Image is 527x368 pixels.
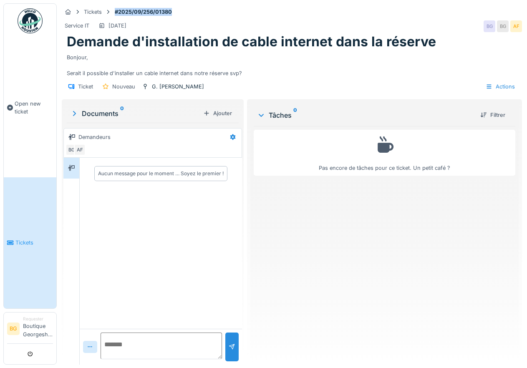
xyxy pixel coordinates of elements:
[484,20,495,32] div: BG
[70,108,200,118] div: Documents
[259,134,510,172] div: Pas encore de tâches pour ce ticket. Un petit café ?
[67,34,436,50] h1: Demande d'installation de cable internet dans la réserve
[15,239,53,247] span: Tickets
[108,22,126,30] div: [DATE]
[200,108,235,119] div: Ajouter
[4,38,56,177] a: Open new ticket
[497,20,509,32] div: BG
[84,8,102,16] div: Tickets
[112,83,135,91] div: Nouveau
[66,144,77,156] div: BG
[120,108,124,118] sup: 0
[78,83,93,91] div: Ticket
[510,20,522,32] div: AF
[482,81,519,93] div: Actions
[18,8,43,33] img: Badge_color-CXgf-gQk.svg
[65,22,89,30] div: Service IT
[15,100,53,116] span: Open new ticket
[4,177,56,308] a: Tickets
[74,144,86,156] div: AF
[98,170,224,177] div: Aucun message pour le moment … Soyez le premier !
[152,83,204,91] div: G. [PERSON_NAME]
[7,316,53,344] a: BG RequesterBoutique Georgeshenri
[7,323,20,335] li: BG
[67,50,517,78] div: Bonjour, Serait il possible d'installer un cable internet dans notre réserve svp?
[23,316,53,322] div: Requester
[23,316,53,342] li: Boutique Georgeshenri
[78,133,111,141] div: Demandeurs
[293,110,297,120] sup: 0
[257,110,474,120] div: Tâches
[111,8,175,16] strong: #2025/09/256/01380
[477,109,509,121] div: Filtrer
